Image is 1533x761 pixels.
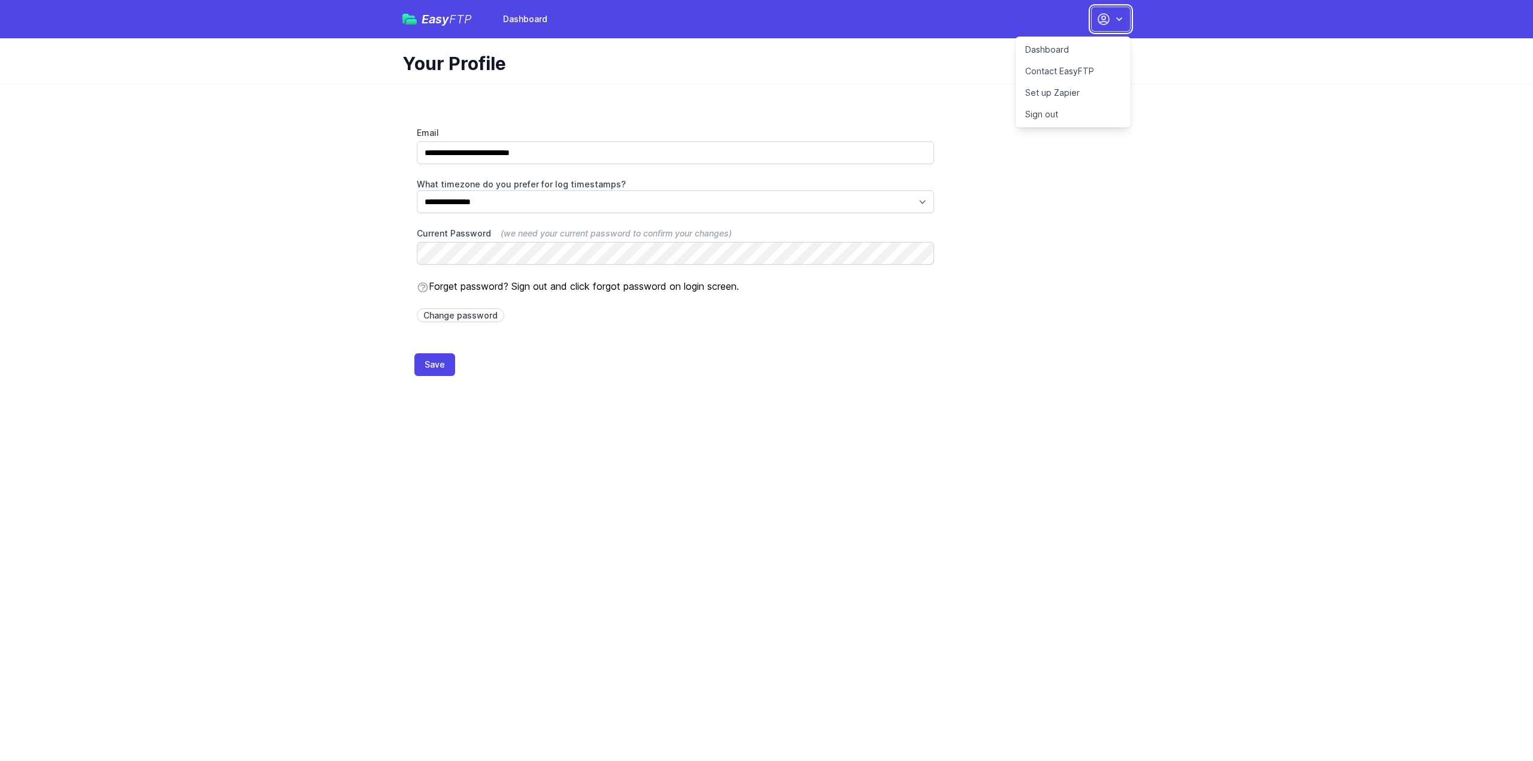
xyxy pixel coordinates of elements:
span: FTP [449,12,472,26]
a: Set up Zapier [1016,82,1131,104]
iframe: Drift Widget Chat Controller [1473,701,1519,747]
h1: Your Profile [402,53,1121,74]
label: Current Password [417,228,934,239]
button: Save [414,353,455,376]
a: Contact EasyFTP [1016,60,1131,82]
span: (we need your current password to confirm your changes) [501,228,732,238]
span: Easy [422,13,472,25]
label: What timezone do you prefer for log timestamps? [417,178,934,190]
a: Dashboard [1016,39,1131,60]
label: Email [417,127,934,139]
a: Dashboard [496,8,555,30]
a: Change password [417,308,504,322]
p: Forget password? Sign out and click forgot password on login screen. [417,279,934,293]
a: EasyFTP [402,13,472,25]
img: easyftp_logo.png [402,14,417,25]
a: Sign out [1016,104,1131,125]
